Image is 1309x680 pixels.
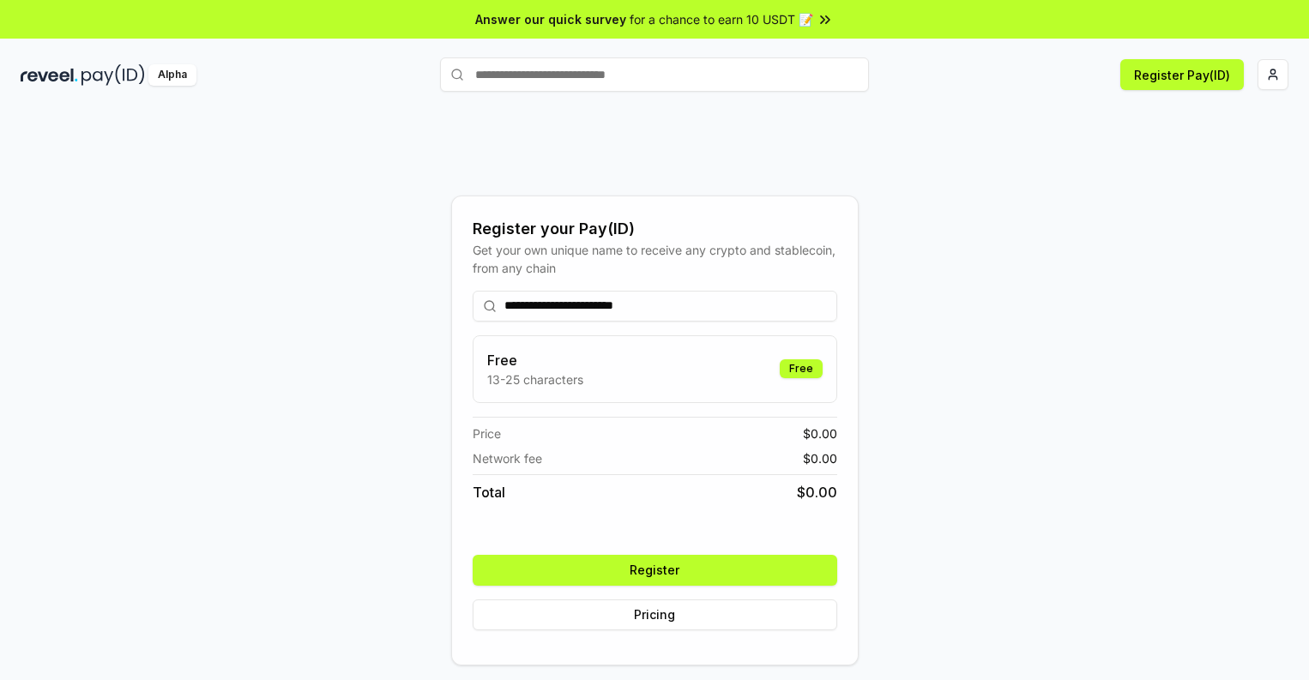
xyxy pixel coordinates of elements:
[803,424,837,442] span: $ 0.00
[630,10,813,28] span: for a chance to earn 10 USDT 📝
[21,64,78,86] img: reveel_dark
[473,449,542,467] span: Network fee
[487,370,583,388] p: 13-25 characters
[780,359,823,378] div: Free
[797,482,837,502] span: $ 0.00
[475,10,626,28] span: Answer our quick survey
[473,424,501,442] span: Price
[473,599,837,630] button: Pricing
[473,555,837,586] button: Register
[487,350,583,370] h3: Free
[803,449,837,467] span: $ 0.00
[473,217,837,241] div: Register your Pay(ID)
[1120,59,1244,90] button: Register Pay(ID)
[473,241,837,277] div: Get your own unique name to receive any crypto and stablecoin, from any chain
[81,64,145,86] img: pay_id
[473,482,505,502] span: Total
[148,64,196,86] div: Alpha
